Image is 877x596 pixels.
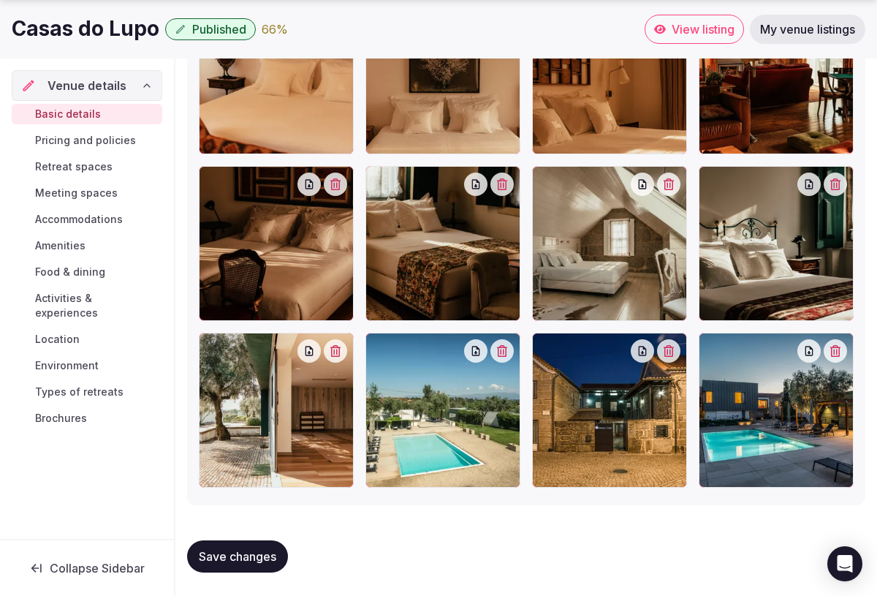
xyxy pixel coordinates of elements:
[699,333,854,488] div: A_91.JPG
[12,209,162,230] a: Accommodations
[750,15,865,44] a: My venue listings
[12,183,162,203] a: Meeting spaces
[12,104,162,124] a: Basic details
[35,411,87,426] span: Brochures
[827,546,862,581] div: Open Intercom Messenger
[532,166,687,321] div: 026A8702.jpg
[12,262,162,282] a: Food & dining
[760,22,855,37] span: My venue listings
[12,382,162,402] a: Types of retreats
[35,291,156,320] span: Activities & experiences
[35,238,86,253] span: Amenities
[199,333,354,488] div: 026A8961.jpg
[12,355,162,376] a: Environment
[35,159,113,174] span: Retreat spaces
[12,156,162,177] a: Retreat spaces
[12,329,162,350] a: Location
[12,552,162,584] button: Collapse Sidebar
[35,107,101,121] span: Basic details
[645,15,744,44] a: View listing
[50,561,145,576] span: Collapse Sidebar
[12,130,162,151] a: Pricing and policies
[35,265,105,279] span: Food & dining
[35,133,136,148] span: Pricing and policies
[12,15,159,43] h1: Casas do Lupo
[262,20,288,38] div: 66 %
[187,540,288,573] button: Save changes
[262,20,288,38] button: 66%
[192,22,246,37] span: Published
[12,235,162,256] a: Amenities
[365,333,520,488] div: A_49.JPG
[12,288,162,323] a: Activities & experiences
[48,77,126,94] span: Venue details
[35,186,118,200] span: Meeting spaces
[35,212,123,227] span: Accommodations
[699,166,854,321] div: 026A8763.jpg
[199,549,276,564] span: Save changes
[35,385,124,399] span: Types of retreats
[35,358,99,373] span: Environment
[165,18,256,40] button: Published
[35,332,80,347] span: Location
[532,333,687,488] div: A_96.JPG
[672,22,734,37] span: View listing
[365,166,520,321] div: 026A8631.jpg
[199,166,354,321] div: 026A8517.jpg
[12,408,162,429] a: Brochures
